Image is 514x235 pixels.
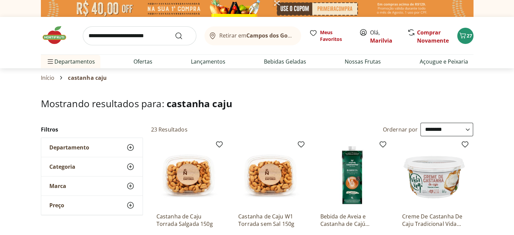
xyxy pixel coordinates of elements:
img: Creme De Castanha De Caju Tradicional Vida Veg 180G [402,143,466,207]
span: Marca [49,183,66,189]
span: Meus Favoritos [320,29,351,43]
button: Retirar emCampos dos Goytacazes/[GEOGRAPHIC_DATA] [204,26,301,45]
span: Olá, [370,28,400,45]
a: Comprar Novamente [417,29,449,44]
b: Campos dos Goytacazes/[GEOGRAPHIC_DATA] [246,32,369,39]
a: Marilvia [370,37,392,44]
button: Carrinho [457,28,473,44]
a: Meus Favoritos [309,29,351,43]
span: Categoria [49,163,75,170]
button: Submit Search [175,32,191,40]
img: Bebida de Aveia e Castanha de Cajú Barista A tal da Castanha 1 Litro [320,143,384,207]
a: Castanha de Caju Torrada Salgada 150g [156,213,221,228]
button: Departamento [41,138,143,157]
button: Preço [41,196,143,215]
h1: Mostrando resultados para: [41,98,473,109]
span: Retirar em [219,32,294,39]
a: Bebidas Geladas [264,57,306,66]
a: Castanha de Caju W1 Torrada sem Sal 150g [238,213,302,228]
a: Açougue e Peixaria [419,57,468,66]
a: Ofertas [133,57,152,66]
span: castanha caju [68,75,107,81]
span: castanha caju [167,97,232,110]
h2: Filtros [41,123,143,136]
img: Castanha de Caju Torrada Salgada 150g [156,143,221,207]
span: Departamentos [46,53,95,70]
input: search [83,26,196,45]
h2: 23 Resultados [151,126,188,133]
a: Início [41,75,55,81]
img: Hortifruti [41,25,75,45]
span: Preço [49,202,64,209]
button: Menu [46,53,54,70]
a: Creme De Castanha De Caju Tradicional Vida Veg 180G [402,213,466,228]
img: Castanha de Caju W1 Torrada sem Sal 150g [238,143,302,207]
button: Categoria [41,157,143,176]
span: 27 [467,32,472,39]
button: Marca [41,177,143,195]
label: Ordernar por [383,126,418,133]
span: Departamento [49,144,89,151]
a: Lançamentos [191,57,225,66]
a: Nossas Frutas [345,57,381,66]
a: Bebida de Aveia e Castanha de Cajú Barista A tal da Castanha 1 Litro [320,213,384,228]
